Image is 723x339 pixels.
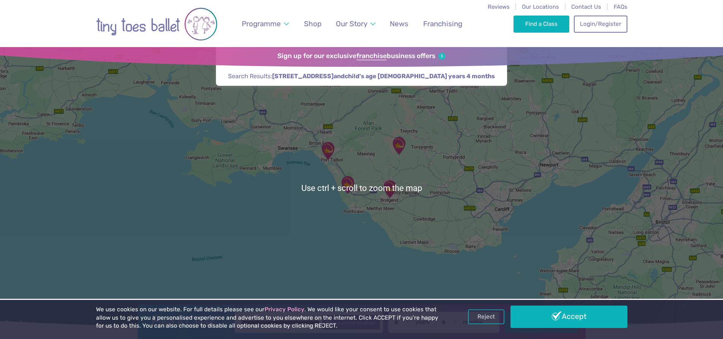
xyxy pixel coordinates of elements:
[345,72,495,80] span: child's age [DEMOGRAPHIC_DATA] years 4 months
[468,309,504,324] a: Reject
[338,175,357,194] div: Kenfig National Nature Reserve
[571,3,601,10] a: Contact Us
[336,19,367,28] span: Our Story
[272,72,334,80] span: [STREET_ADDRESS]
[265,306,304,313] a: Privacy Policy
[96,306,441,330] p: We use cookies on our website. For full details please see our . We would like your consent to us...
[514,16,569,32] a: Find a Class
[419,15,466,33] a: Franchising
[238,15,292,33] a: Programme
[332,15,379,33] a: Our Story
[96,5,217,43] img: tiny toes ballet
[356,52,387,60] strong: franchise
[318,141,337,160] div: St Pauls Centre
[277,52,446,60] a: Sign up for our exclusivefranchisebusiness offers
[300,15,325,33] a: Shop
[614,3,627,10] a: FAQs
[423,19,462,28] span: Franchising
[488,3,510,10] a: Reviews
[380,180,399,199] div: St. John Training Centre
[522,3,559,10] a: Our Locations
[272,73,495,80] strong: and
[574,16,627,32] a: Login/Register
[304,19,321,28] span: Shop
[386,15,412,33] a: News
[510,306,627,328] a: Accept
[389,136,408,155] div: Halo Ogmore Valley Life Centre
[242,19,281,28] span: Programme
[390,19,408,28] span: News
